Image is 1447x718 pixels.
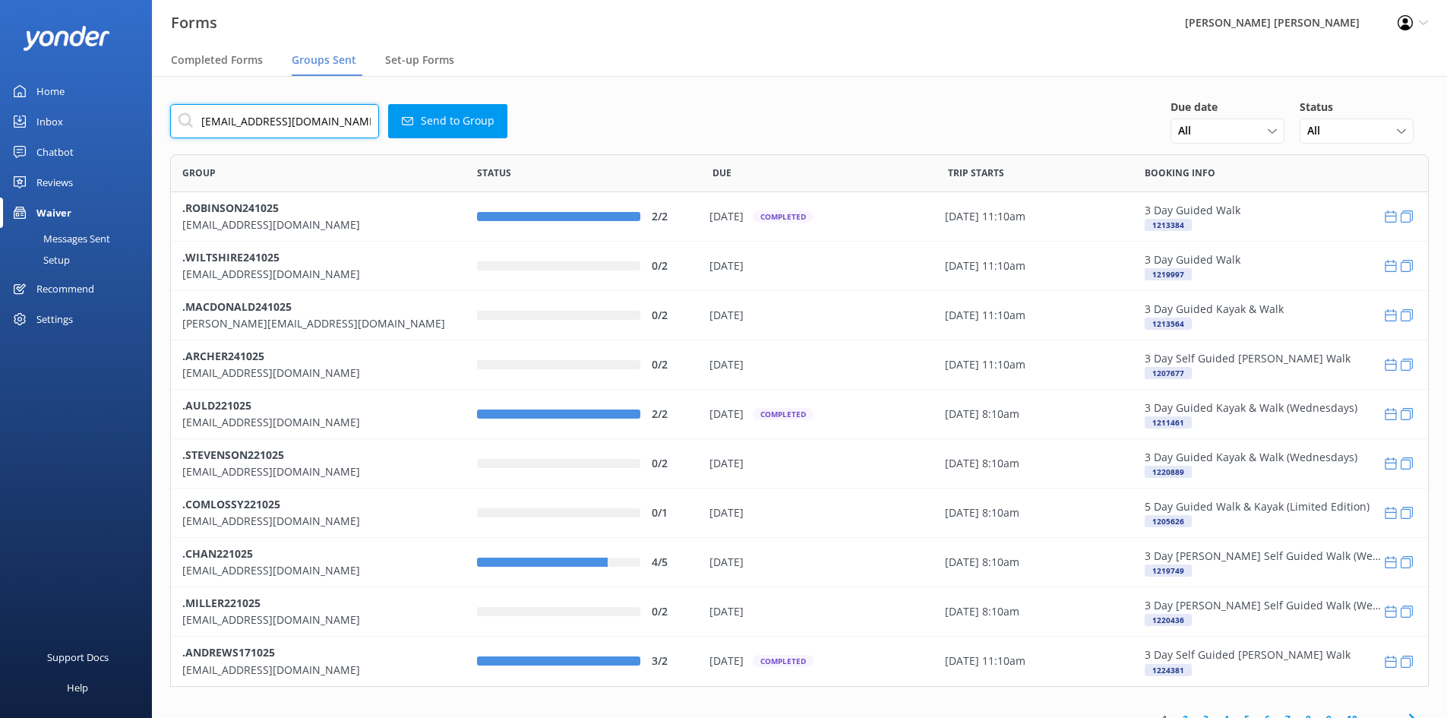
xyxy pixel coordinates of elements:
div: row [170,192,1429,242]
p: [DATE] [709,603,744,620]
p: [DATE] [709,554,744,571]
p: 3 Day Guided Walk [1145,202,1240,219]
b: .MACDONALD241025 [182,299,292,313]
div: [DATE] 8:10am [945,455,1125,472]
div: 0/2 [652,455,690,472]
div: 1220436 [1145,614,1192,626]
h5: Status [1300,99,1429,115]
div: 0/2 [652,258,690,274]
div: Settings [36,304,73,334]
div: row [170,587,1429,637]
div: 4/5 [652,554,690,571]
p: 3 Day Guided Kayak & Walk (Wednesdays) [1145,449,1357,466]
div: 1211461 [1145,416,1192,429]
div: 3/2 [652,653,690,669]
div: Support Docs [47,642,109,672]
div: Inbox [36,106,63,137]
span: Group [182,166,216,180]
p: [EMAIL_ADDRESS][DOMAIN_NAME] [182,661,454,678]
b: .ANDREWS171025 [182,645,275,659]
span: Status [477,166,511,180]
div: [DATE] 8:10am [945,504,1125,521]
p: [EMAIL_ADDRESS][DOMAIN_NAME] [182,217,454,233]
b: .MILLER221025 [182,595,261,609]
div: Help [67,672,88,703]
div: 1219749 [1145,565,1192,577]
span: All [1307,122,1329,139]
p: [EMAIL_ADDRESS][DOMAIN_NAME] [182,266,454,283]
div: Completed [753,408,814,420]
div: Recommend [36,274,94,304]
p: 3 Day [PERSON_NAME] Self Guided Walk (Wednesdays)-HOT DEAL [1145,597,1385,614]
b: .AULD221025 [182,397,251,412]
div: [DATE] 8:10am [945,406,1125,422]
span: Trip Starts [948,166,1004,180]
div: 2/2 [652,406,690,422]
p: 5 Day Guided Walk & Kayak (Limited Edition) [1145,498,1370,515]
p: [EMAIL_ADDRESS][DOMAIN_NAME] [182,612,454,628]
div: row [170,291,1429,340]
div: 1207677 [1145,367,1192,379]
b: .COMLOSSY221025 [182,496,280,511]
b: .WILTSHIRE241025 [182,249,280,264]
p: [EMAIL_ADDRESS][DOMAIN_NAME] [182,513,454,530]
a: Setup [9,249,152,270]
div: 1220889 [1145,466,1192,478]
span: Set-up Forms [385,52,454,68]
p: [DATE] [709,406,744,422]
div: Messages Sent [9,228,110,249]
p: [EMAIL_ADDRESS][DOMAIN_NAME] [182,562,454,579]
b: .STEVENSON221025 [182,447,284,461]
p: [EMAIL_ADDRESS][DOMAIN_NAME] [182,463,454,480]
div: Waiver [36,198,71,228]
p: [DATE] [709,307,744,324]
div: Home [36,76,65,106]
div: row [170,538,1429,587]
span: Groups Sent [292,52,356,68]
h3: Forms [171,11,217,35]
span: All [1178,122,1200,139]
div: 2/2 [652,208,690,225]
p: [DATE] [709,653,744,669]
b: .CHAN221025 [182,546,253,560]
p: [DATE] [709,504,744,521]
p: [DATE] [709,208,744,225]
div: row [170,637,1429,686]
div: [DATE] 11:10am [945,258,1125,274]
div: 0/2 [652,307,690,324]
p: 3 Day Guided Walk [1145,251,1240,268]
p: [DATE] [709,258,744,274]
div: row [170,390,1429,439]
span: Booking info [1145,166,1215,180]
div: [DATE] 8:10am [945,603,1125,620]
div: Chatbot [36,137,74,167]
p: [DATE] [709,455,744,472]
div: grid [170,192,1429,686]
p: [DATE] [709,356,744,373]
img: yonder-white-logo.png [23,26,110,51]
div: 1205626 [1145,515,1192,527]
p: 3 Day Self Guided [PERSON_NAME] Walk [1145,647,1351,663]
div: 1224381 [1145,663,1192,675]
div: Completed [753,210,814,223]
span: Completed Forms [171,52,263,68]
div: 0/1 [652,504,690,521]
p: 3 Day Guided Kayak & Walk [1145,301,1284,318]
p: [EMAIL_ADDRESS][DOMAIN_NAME] [182,414,454,431]
span: Due [712,166,731,180]
p: 3 Day [PERSON_NAME] Self Guided Walk (Wednesdays)-HOT DEAL [1145,548,1385,565]
p: [PERSON_NAME][EMAIL_ADDRESS][DOMAIN_NAME] [182,315,454,332]
h5: Due date [1171,99,1300,115]
div: 1213564 [1145,318,1192,330]
div: [DATE] 11:10am [945,653,1125,669]
p: [EMAIL_ADDRESS][DOMAIN_NAME] [182,365,454,381]
div: Setup [9,249,70,270]
b: .ROBINSON241025 [182,200,279,214]
button: Send to Group [388,104,507,138]
div: 1213384 [1145,219,1192,231]
div: [DATE] 11:10am [945,307,1125,324]
div: 0/2 [652,603,690,620]
b: .ARCHER241025 [182,348,264,362]
div: Completed [753,655,814,667]
div: row [170,489,1429,538]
